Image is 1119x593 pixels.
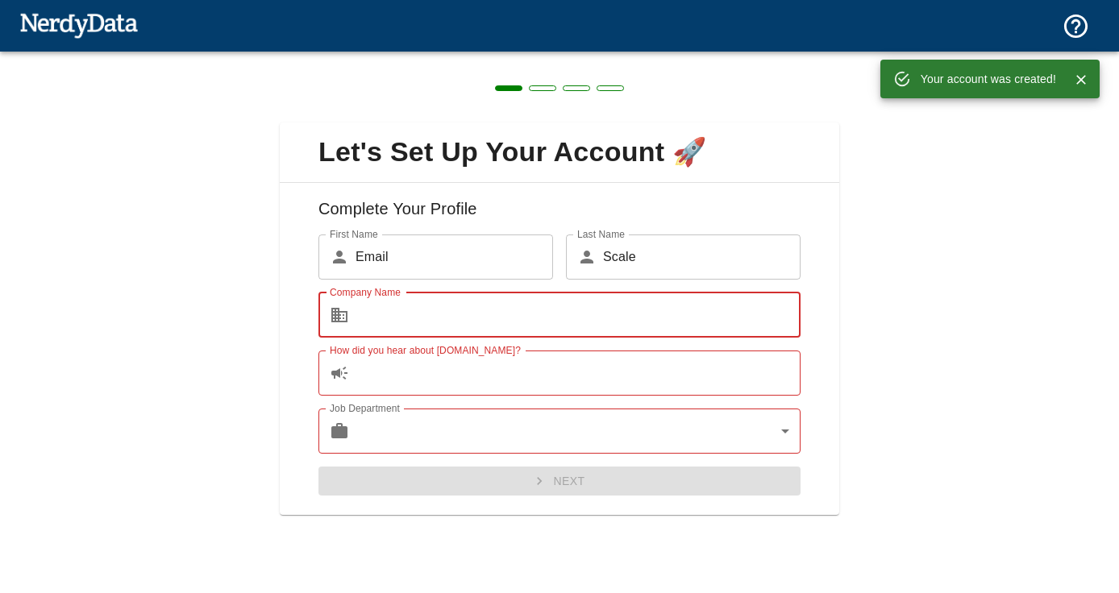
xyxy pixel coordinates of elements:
label: First Name [330,227,378,241]
button: Support and Documentation [1052,2,1100,50]
label: Last Name [577,227,625,241]
button: Close [1069,68,1093,92]
div: Your account was created! [921,64,1056,93]
h6: Complete Your Profile [293,196,826,234]
label: Job Department [330,401,400,415]
img: NerdyData.com [19,9,138,41]
span: Let's Set Up Your Account 🚀 [293,135,826,169]
label: Company Name [330,285,401,299]
label: How did you hear about [DOMAIN_NAME]? [330,343,521,357]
